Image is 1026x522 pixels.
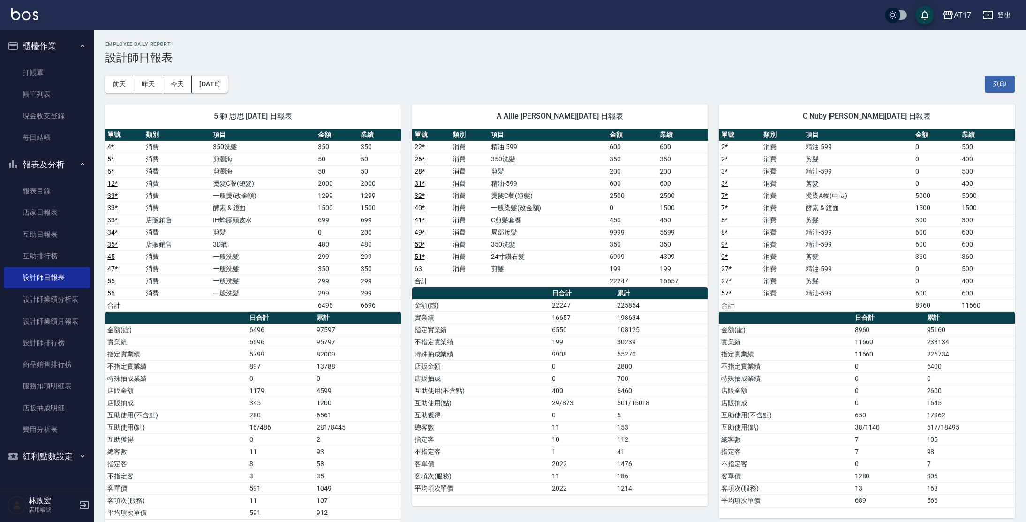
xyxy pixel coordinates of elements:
td: 500 [959,263,1015,275]
th: 類別 [143,129,211,141]
td: 24寸鑽石髮 [489,250,607,263]
td: 600 [607,177,657,189]
td: 剪髮 [489,263,607,275]
a: 設計師業績分析表 [4,288,90,310]
td: 350 [358,141,401,153]
td: 345 [247,397,314,409]
th: 單號 [719,129,761,141]
th: 累計 [615,287,708,300]
td: 299 [358,287,401,299]
td: 剪瀏海 [211,165,316,177]
td: 500 [959,165,1015,177]
th: 累計 [314,312,400,324]
td: 店販抽成 [105,397,247,409]
td: 700 [615,372,708,385]
td: 店販金額 [105,385,247,397]
td: 22247 [550,299,615,311]
td: IH蜂膠頭皮水 [211,214,316,226]
th: 日合計 [550,287,615,300]
td: 0 [913,275,959,287]
td: 1500 [913,202,959,214]
td: 消費 [143,177,211,189]
td: 指定實業績 [105,348,247,360]
a: 打帳單 [4,62,90,83]
td: 1500 [657,202,708,214]
td: 6496 [247,324,314,336]
td: 299 [358,250,401,263]
td: 350 [657,153,708,165]
td: 95160 [925,324,1015,336]
td: 0 [913,165,959,177]
td: 1500 [959,202,1015,214]
td: 精油-599 [803,226,913,238]
th: 金額 [913,129,959,141]
td: 82009 [314,348,400,360]
td: 消費 [143,141,211,153]
td: 消費 [450,214,489,226]
td: 200 [607,165,657,177]
a: 設計師業績月報表 [4,310,90,332]
td: 消費 [761,238,803,250]
td: 200 [657,165,708,177]
td: 480 [316,238,358,250]
td: 互助使用(不含點) [412,385,550,397]
td: 0 [550,372,615,385]
td: 600 [959,226,1015,238]
td: 合計 [719,299,761,311]
td: 剪髮 [803,275,913,287]
td: 0 [314,372,400,385]
td: 50 [358,153,401,165]
table: a dense table [105,312,401,519]
td: 11660 [959,299,1015,311]
td: 5000 [959,189,1015,202]
td: 一般燙(改金額) [211,189,316,202]
td: 5000 [913,189,959,202]
a: 63 [415,265,422,272]
td: 1500 [358,202,401,214]
td: 225854 [615,299,708,311]
td: 0 [913,141,959,153]
td: 一般洗髮 [211,275,316,287]
td: 600 [913,238,959,250]
a: 55 [107,277,115,285]
th: 類別 [761,129,803,141]
td: 450 [657,214,708,226]
td: 9999 [607,226,657,238]
td: 400 [959,177,1015,189]
td: 350洗髮 [489,153,607,165]
a: 現金收支登錄 [4,105,90,127]
th: 業績 [358,129,401,141]
a: 商品銷售排行榜 [4,354,90,375]
td: 22247 [607,275,657,287]
td: 燙染A餐(中長) [803,189,913,202]
a: 設計師排行榜 [4,332,90,354]
th: 項目 [211,129,316,141]
td: 實業績 [412,311,550,324]
td: 一般染髮(改金額) [489,202,607,214]
td: 897 [247,360,314,372]
td: 剪瀏海 [211,153,316,165]
h3: 設計師日報表 [105,51,1015,64]
td: 16657 [657,275,708,287]
td: 消費 [143,263,211,275]
td: 剪髮 [803,177,913,189]
td: 300 [913,214,959,226]
td: 消費 [143,250,211,263]
td: 消費 [761,177,803,189]
td: 消費 [143,287,211,299]
td: 消費 [761,263,803,275]
td: 精油-599 [803,263,913,275]
td: 600 [657,177,708,189]
td: 精油-599 [489,177,607,189]
th: 金額 [316,129,358,141]
td: 消費 [450,202,489,214]
table: a dense table [105,129,401,312]
td: 199 [550,336,615,348]
span: A Allie [PERSON_NAME][DATE] 日報表 [423,112,697,121]
td: 600 [913,226,959,238]
td: 5599 [657,226,708,238]
a: 45 [107,253,115,260]
td: 實業績 [105,336,247,348]
td: 店販銷售 [143,238,211,250]
td: 97597 [314,324,400,336]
